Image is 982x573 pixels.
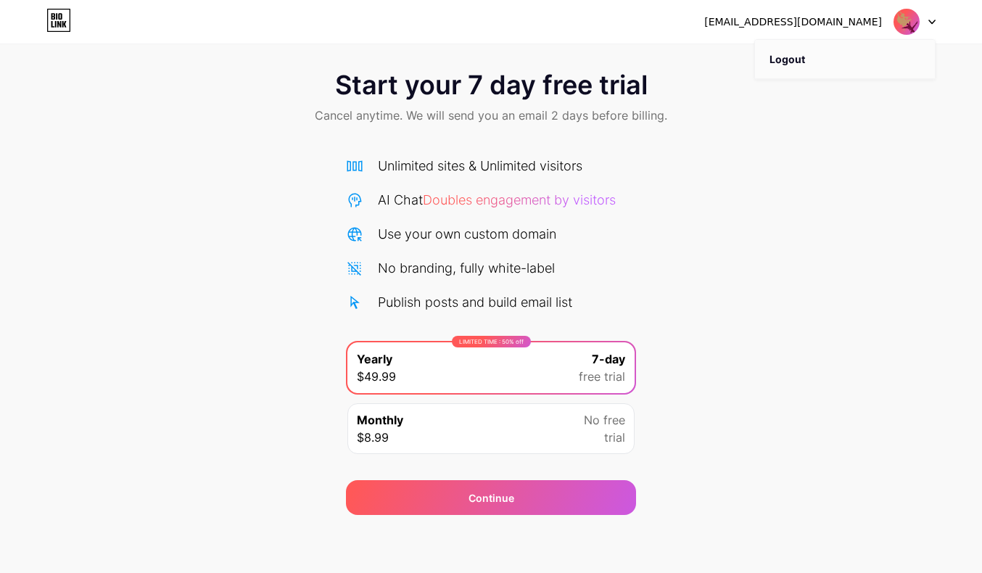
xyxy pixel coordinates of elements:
[469,490,514,506] span: Continue
[357,411,403,429] span: Monthly
[893,8,920,36] img: getmanensemble
[604,429,625,446] span: trial
[378,224,556,244] div: Use your own custom domain
[378,156,582,176] div: Unlimited sites & Unlimited visitors
[452,336,531,347] div: LIMITED TIME : 50% off
[584,411,625,429] span: No free
[378,292,572,312] div: Publish posts and build email list
[579,368,625,385] span: free trial
[357,429,389,446] span: $8.99
[357,350,392,368] span: Yearly
[755,40,935,79] li: Logout
[315,107,667,124] span: Cancel anytime. We will send you an email 2 days before billing.
[335,70,648,99] span: Start your 7 day free trial
[378,190,616,210] div: AI Chat
[592,350,625,368] span: 7-day
[357,368,396,385] span: $49.99
[378,258,555,278] div: No branding, fully white-label
[423,192,616,207] span: Doubles engagement by visitors
[704,15,882,30] div: [EMAIL_ADDRESS][DOMAIN_NAME]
